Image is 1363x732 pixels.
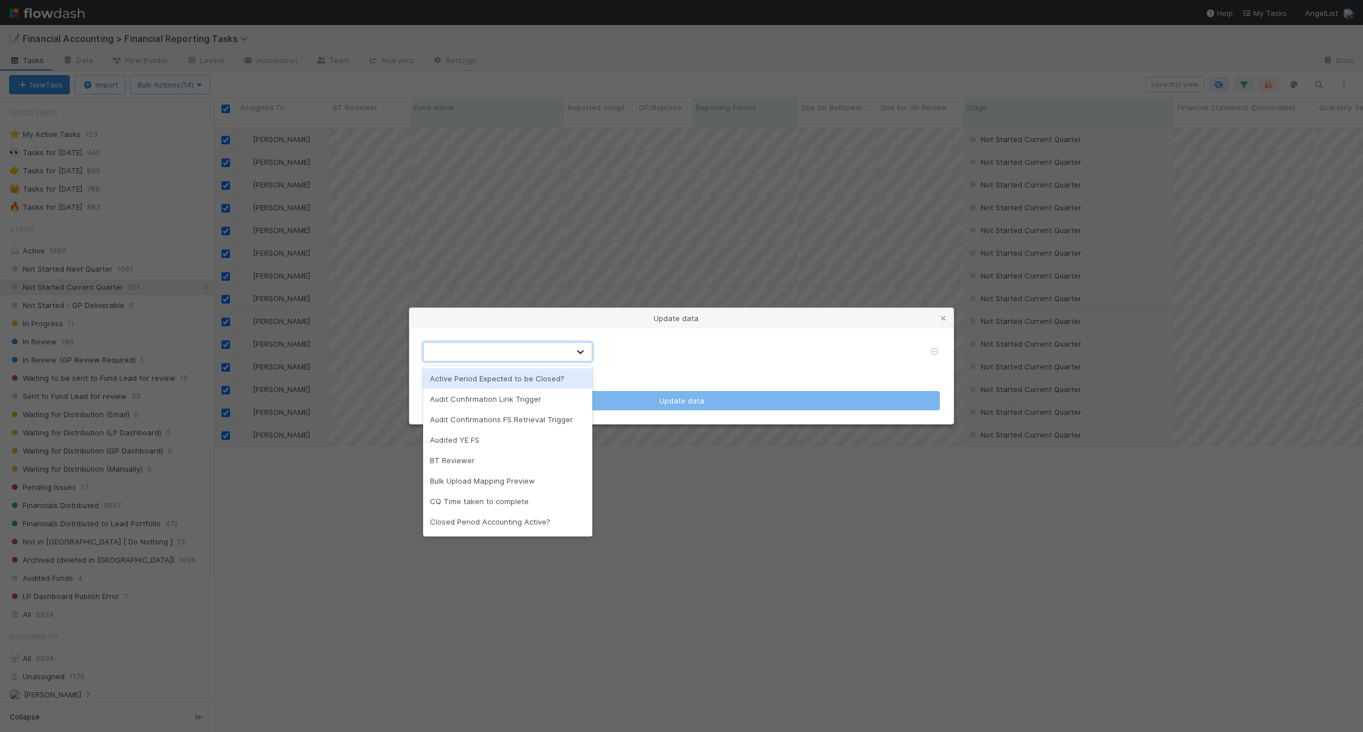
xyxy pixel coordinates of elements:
div: Compare to CT Column on Unaudited SOI reviewed? [423,532,592,564]
div: Audit Confirmation Link Trigger [423,389,592,409]
div: Audited YE FS [423,430,592,450]
div: Bulk Upload Mapping Preview [423,471,592,491]
button: Update data [423,391,940,410]
div: Closed Period Accounting Active? [423,511,592,532]
div: BT Reviewer [423,450,592,471]
div: Active Period Expected to be Closed? [423,368,592,389]
div: CQ Time taken to complete [423,491,592,511]
div: Update data [409,308,954,328]
div: Audit Confirmations FS Retrieval Trigger [423,409,592,430]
